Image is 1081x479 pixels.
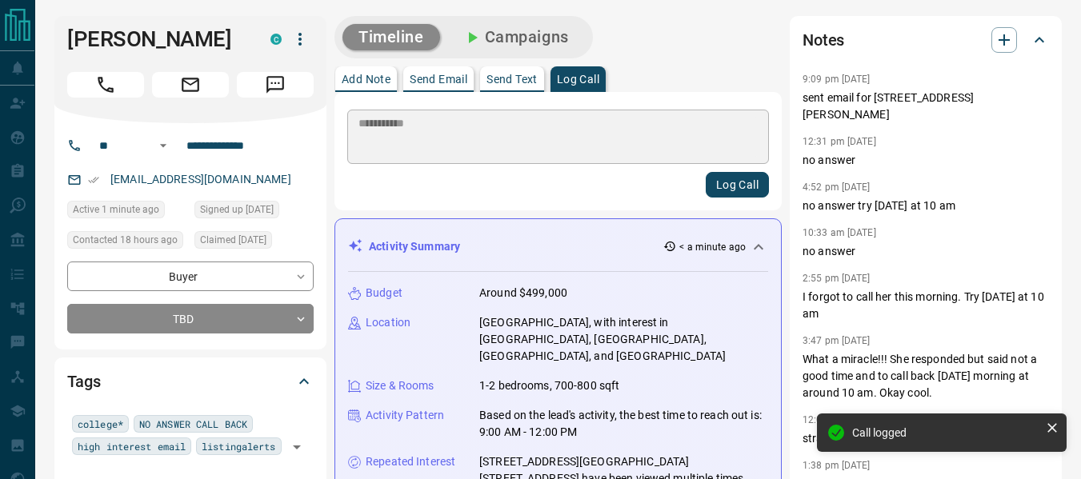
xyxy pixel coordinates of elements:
div: Notes [803,21,1049,59]
svg: Email Verified [88,174,99,186]
span: Message [237,72,314,98]
p: 12:05 pm [DATE] [803,414,876,425]
span: Call [67,72,144,98]
p: no answer [803,243,1049,260]
h2: Tags [67,369,100,394]
p: 9:09 pm [DATE] [803,74,871,85]
p: no answer [803,152,1049,169]
p: 3:47 pm [DATE] [803,335,871,346]
p: Log Call [557,74,599,85]
div: Wed Aug 13 2025 [67,231,186,253]
span: NO ANSWER CALL BACK [139,416,247,432]
p: 1-2 bedrooms, 700-800 sqft [479,377,619,394]
div: Buyer [67,261,314,291]
button: Open [286,436,308,458]
p: < a minute ago [679,240,746,254]
div: Mon Mar 03 2025 [194,231,314,253]
h1: [PERSON_NAME] [67,26,246,52]
p: [GEOGRAPHIC_DATA], with interest in [GEOGRAPHIC_DATA], [GEOGRAPHIC_DATA], [GEOGRAPHIC_DATA], and ... [479,314,768,365]
div: condos.ca [270,34,282,45]
p: Based on the lead's activity, the best time to reach out is: 9:00 AM - 12:00 PM [479,407,768,441]
p: Send Text [486,74,538,85]
div: Thu Aug 14 2025 [67,201,186,223]
p: Add Note [342,74,390,85]
div: Activity Summary< a minute ago [348,232,768,261]
p: Activity Pattern [366,407,444,424]
p: 10:33 am [DATE] [803,227,876,238]
p: sent email for [STREET_ADDRESS][PERSON_NAME] [803,90,1049,123]
p: 12:31 pm [DATE] [803,136,876,147]
span: college* [78,416,123,432]
div: Mon Mar 03 2025 [194,201,314,223]
button: Open [154,136,173,155]
button: Timeline [342,24,440,50]
p: 4:52 pm [DATE] [803,182,871,193]
p: no answer try [DATE] at 10 am [803,198,1049,214]
span: Claimed [DATE] [200,232,266,248]
span: Signed up [DATE] [200,202,274,218]
p: What a miracle!!! She responded but said not a good time and to call back [DATE] morning at aroun... [803,351,1049,401]
p: I forgot to call her this morning. Try [DATE] at 10 am [803,289,1049,322]
div: Tags [67,362,314,401]
span: high interest email [78,438,186,454]
div: Call logged [852,426,1039,439]
p: straight to vm [803,430,1049,447]
h2: Notes [803,27,844,53]
button: Campaigns [446,24,585,50]
p: 1:38 pm [DATE] [803,460,871,471]
span: listingalerts [202,438,275,454]
p: Location [366,314,410,331]
p: Repeated Interest [366,453,455,470]
button: Log Call [706,172,769,198]
p: 2:55 pm [DATE] [803,273,871,284]
span: Active 1 minute ago [73,202,159,218]
div: TBD [67,304,314,333]
p: Budget [366,285,402,301]
p: Send Email [410,74,467,85]
p: Activity Summary [369,238,460,255]
a: [EMAIL_ADDRESS][DOMAIN_NAME] [110,173,291,186]
p: Size & Rooms [366,377,434,394]
span: Contacted 18 hours ago [73,232,178,248]
p: Around $499,000 [479,285,567,301]
span: Email [152,72,229,98]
